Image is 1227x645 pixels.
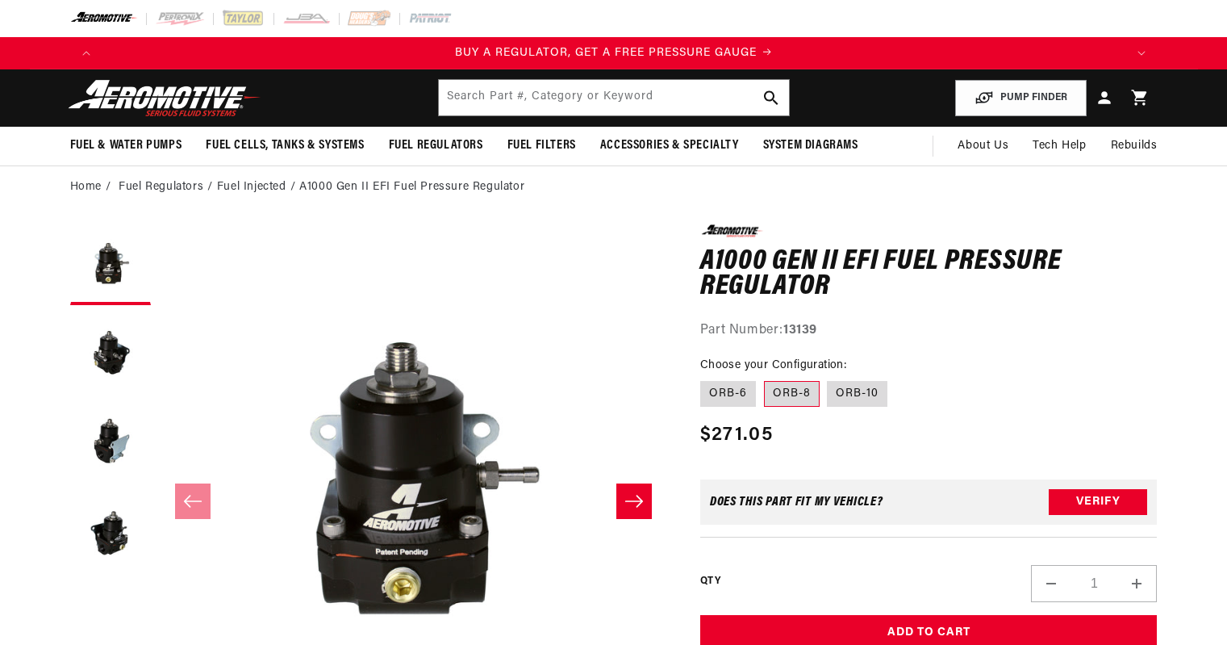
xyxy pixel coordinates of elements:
span: Fuel & Water Pumps [70,137,182,154]
li: A1000 Gen II EFI Fuel Pressure Regulator [299,178,524,196]
div: Does This part fit My vehicle? [710,496,883,509]
button: search button [753,80,789,115]
li: Fuel Regulators [119,178,217,196]
span: System Diagrams [763,137,858,154]
a: BUY A REGULATOR, GET A FREE PRESSURE GAUGE [102,44,1125,62]
img: Aeromotive [64,79,265,117]
a: About Us [945,127,1020,165]
span: BUY A REGULATOR, GET A FREE PRESSURE GAUGE [455,47,757,59]
div: Part Number: [700,320,1158,341]
button: Load image 2 in gallery view [70,313,151,394]
div: 1 of 4 [102,44,1125,62]
span: $271.05 [700,421,773,450]
span: Rebuilds [1111,137,1158,155]
span: About Us [958,140,1008,152]
label: ORB-8 [764,381,820,407]
a: Home [70,178,102,196]
span: Fuel Filters [507,137,576,154]
summary: Fuel Cells, Tanks & Systems [194,127,376,165]
button: Load image 1 in gallery view [70,224,151,305]
li: Fuel Injected [217,178,299,196]
button: Translation missing: en.sections.announcements.previous_announcement [70,37,102,69]
button: Load image 4 in gallery view [70,491,151,572]
strong: 13139 [783,324,817,337]
summary: Fuel Filters [495,127,588,165]
span: Tech Help [1033,137,1086,155]
span: Fuel Cells, Tanks & Systems [206,137,364,154]
label: ORB-6 [700,381,756,407]
summary: System Diagrams [751,127,870,165]
summary: Rebuilds [1099,127,1170,165]
summary: Tech Help [1020,127,1098,165]
input: Search by Part Number, Category or Keyword [439,80,789,115]
h1: A1000 Gen II EFI Fuel Pressure Regulator [700,249,1158,300]
summary: Fuel Regulators [377,127,495,165]
button: Load image 3 in gallery view [70,402,151,483]
label: QTY [700,575,720,588]
span: Fuel Regulators [389,137,483,154]
label: ORB-10 [827,381,887,407]
nav: breadcrumbs [70,178,1158,196]
button: Translation missing: en.sections.announcements.next_announcement [1125,37,1158,69]
slideshow-component: Translation missing: en.sections.announcements.announcement_bar [30,37,1198,69]
button: Slide right [616,484,652,519]
legend: Choose your Configuration: [700,357,848,374]
summary: Accessories & Specialty [588,127,751,165]
div: Announcement [102,44,1125,62]
button: Slide left [175,484,211,519]
button: Verify [1049,489,1147,515]
span: Accessories & Specialty [600,137,739,154]
summary: Fuel & Water Pumps [58,127,194,165]
button: PUMP FINDER [955,80,1087,116]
